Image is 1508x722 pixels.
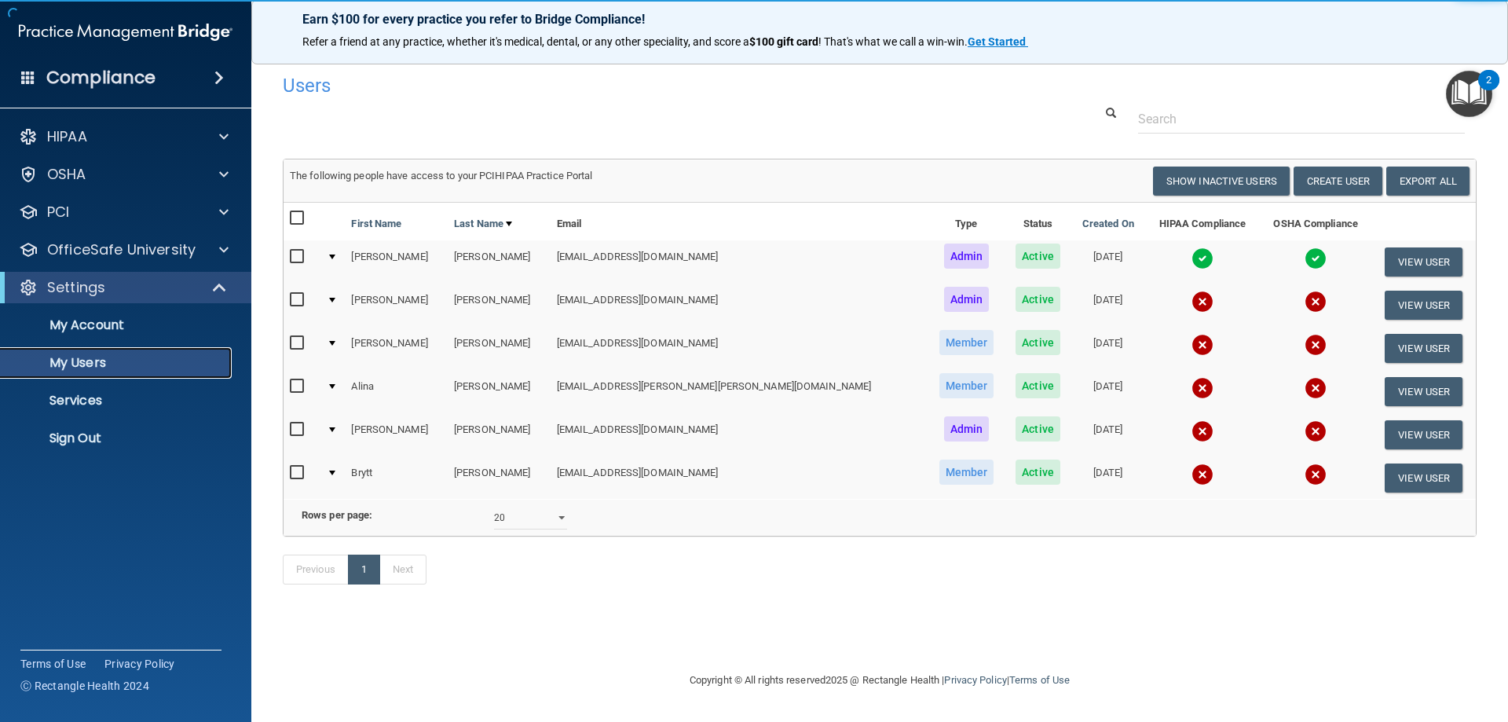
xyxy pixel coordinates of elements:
[1386,167,1470,196] a: Export All
[551,327,928,370] td: [EMAIL_ADDRESS][DOMAIN_NAME]
[10,431,225,446] p: Sign Out
[1071,370,1145,413] td: [DATE]
[1385,377,1462,406] button: View User
[345,240,448,284] td: [PERSON_NAME]
[290,170,593,181] span: The following people have access to your PCIHIPAA Practice Portal
[944,244,990,269] span: Admin
[593,655,1166,706] div: Copyright © All rights reserved 2025 @ Rectangle Health | |
[448,284,551,327] td: [PERSON_NAME]
[19,203,229,222] a: PCI
[302,12,1457,27] p: Earn $100 for every practice you refer to Bridge Compliance!
[47,240,196,259] p: OfficeSafe University
[818,35,968,48] span: ! That's what we call a win-win.
[1305,420,1327,442] img: cross.ca9f0e7f.svg
[302,509,372,521] b: Rows per page:
[283,555,349,585] a: Previous
[302,35,749,48] span: Refer a friend at any practice, whether it's medical, dental, or any other speciality, and score a
[944,674,1006,686] a: Privacy Policy
[1191,420,1213,442] img: cross.ca9f0e7f.svg
[448,240,551,284] td: [PERSON_NAME]
[1305,334,1327,356] img: cross.ca9f0e7f.svg
[283,75,969,96] h4: Users
[345,370,448,413] td: Alina
[19,127,229,146] a: HIPAA
[1071,413,1145,456] td: [DATE]
[1191,464,1213,486] img: cross.ca9f0e7f.svg
[1138,104,1465,134] input: Search
[10,355,225,371] p: My Users
[1191,247,1213,269] img: tick.e7d51cea.svg
[47,127,87,146] p: HIPAA
[1016,416,1060,442] span: Active
[968,35,1026,48] strong: Get Started
[1016,287,1060,312] span: Active
[1145,203,1260,240] th: HIPAA Compliance
[1305,377,1327,399] img: cross.ca9f0e7f.svg
[1191,291,1213,313] img: cross.ca9f0e7f.svg
[348,555,380,585] a: 1
[19,278,228,297] a: Settings
[1385,464,1462,493] button: View User
[551,456,928,499] td: [EMAIL_ADDRESS][DOMAIN_NAME]
[19,16,232,48] img: PMB logo
[1071,240,1145,284] td: [DATE]
[1071,327,1145,370] td: [DATE]
[1016,373,1060,398] span: Active
[1305,247,1327,269] img: tick.e7d51cea.svg
[968,35,1028,48] a: Get Started
[1191,377,1213,399] img: cross.ca9f0e7f.svg
[448,327,551,370] td: [PERSON_NAME]
[939,330,994,355] span: Member
[1305,464,1327,486] img: cross.ca9f0e7f.svg
[1446,71,1492,117] button: Open Resource Center, 2 new notifications
[47,278,105,297] p: Settings
[345,456,448,499] td: Brytt
[944,287,990,312] span: Admin
[10,393,225,409] p: Services
[47,203,69,222] p: PCI
[1009,674,1070,686] a: Terms of Use
[1153,167,1290,196] button: Show Inactive Users
[939,460,994,485] span: Member
[448,370,551,413] td: [PERSON_NAME]
[1385,247,1462,277] button: View User
[1385,420,1462,449] button: View User
[1191,334,1213,356] img: cross.ca9f0e7f.svg
[939,373,994,398] span: Member
[1385,291,1462,320] button: View User
[345,327,448,370] td: [PERSON_NAME]
[1016,330,1060,355] span: Active
[1005,203,1071,240] th: Status
[749,35,818,48] strong: $100 gift card
[1016,244,1060,269] span: Active
[551,370,928,413] td: [EMAIL_ADDRESS][PERSON_NAME][PERSON_NAME][DOMAIN_NAME]
[20,656,86,672] a: Terms of Use
[19,240,229,259] a: OfficeSafe University
[551,413,928,456] td: [EMAIL_ADDRESS][DOMAIN_NAME]
[345,284,448,327] td: [PERSON_NAME]
[1294,167,1382,196] button: Create User
[1016,460,1060,485] span: Active
[10,317,225,333] p: My Account
[19,165,229,184] a: OSHA
[351,214,401,233] a: First Name
[1486,80,1492,101] div: 2
[47,165,86,184] p: OSHA
[1385,334,1462,363] button: View User
[551,284,928,327] td: [EMAIL_ADDRESS][DOMAIN_NAME]
[1071,284,1145,327] td: [DATE]
[928,203,1005,240] th: Type
[944,416,990,442] span: Admin
[1082,214,1134,233] a: Created On
[104,656,175,672] a: Privacy Policy
[454,214,512,233] a: Last Name
[1260,203,1371,240] th: OSHA Compliance
[1071,456,1145,499] td: [DATE]
[551,203,928,240] th: Email
[345,413,448,456] td: [PERSON_NAME]
[379,555,426,585] a: Next
[1305,291,1327,313] img: cross.ca9f0e7f.svg
[551,240,928,284] td: [EMAIL_ADDRESS][DOMAIN_NAME]
[448,456,551,499] td: [PERSON_NAME]
[46,67,156,89] h4: Compliance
